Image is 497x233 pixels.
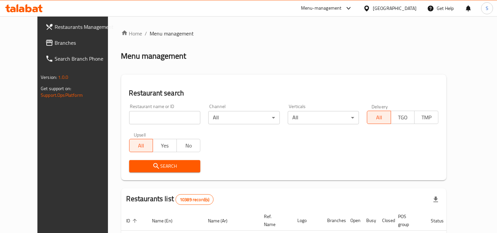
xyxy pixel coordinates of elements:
li: / [145,29,147,37]
span: Restaurants Management [55,23,115,31]
button: Yes [153,139,177,152]
nav: breadcrumb [121,29,446,37]
span: TMP [417,113,436,122]
span: Yes [156,141,174,150]
th: Logo [292,210,322,231]
input: Search for restaurant name or ID.. [129,111,201,124]
span: Ref. Name [264,212,284,228]
div: Menu-management [301,4,342,12]
span: ID [126,217,139,225]
div: All [288,111,359,124]
a: Restaurants Management [40,19,121,35]
div: All [208,111,280,124]
span: Name (Ar) [208,217,236,225]
button: No [176,139,201,152]
h2: Restaurant search [129,88,438,98]
th: Branches [322,210,345,231]
span: No [179,141,198,150]
button: All [129,139,153,152]
button: Search [129,160,201,172]
span: Version: [41,73,57,82]
div: Total records count [175,194,214,205]
span: TGO [394,113,412,122]
h2: Menu management [121,51,186,61]
th: Busy [361,210,377,231]
span: 10389 record(s) [176,197,213,203]
span: Name (En) [152,217,181,225]
h2: Restaurants list [126,194,214,205]
span: Get support on: [41,84,71,93]
button: TMP [414,111,438,124]
span: All [370,113,388,122]
button: TGO [391,111,415,124]
a: Home [121,29,142,37]
span: 1.0.0 [58,73,68,82]
span: Branches [55,39,115,47]
th: Closed [377,210,393,231]
th: Open [345,210,361,231]
span: Search [134,162,195,170]
span: POS group [398,212,418,228]
label: Upsell [134,132,146,137]
span: S [486,5,488,12]
span: All [132,141,151,150]
span: Menu management [150,29,194,37]
div: [GEOGRAPHIC_DATA] [373,5,417,12]
button: All [367,111,391,124]
a: Support.OpsPlatform [41,91,83,99]
div: Export file [428,192,444,207]
a: Search Branch Phone [40,51,121,67]
span: Search Branch Phone [55,55,115,63]
label: Delivery [372,104,388,109]
a: Branches [40,35,121,51]
span: Status [431,217,453,225]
